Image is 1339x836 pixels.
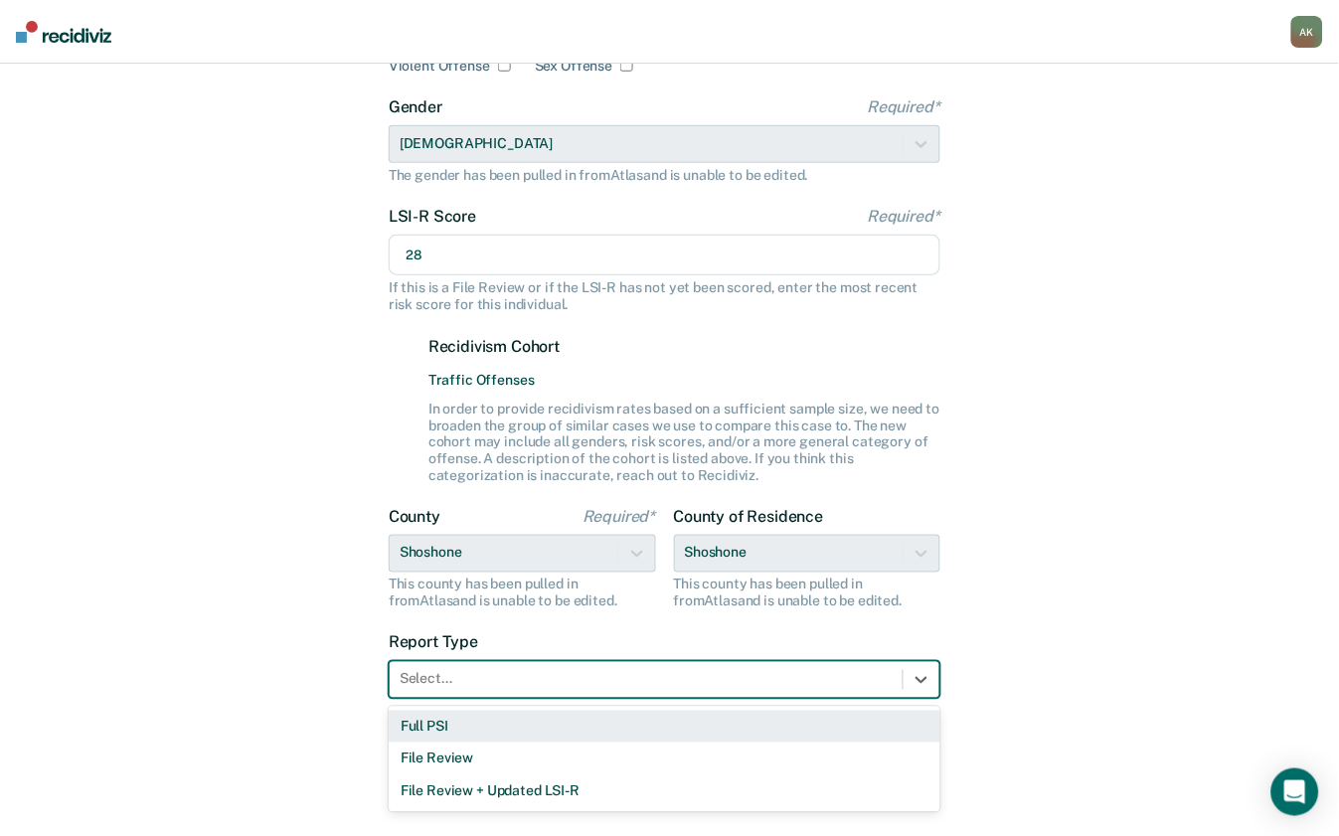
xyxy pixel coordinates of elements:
label: Report Type [389,633,940,652]
div: Open Intercom Messenger [1271,768,1319,816]
span: Required* [867,97,940,116]
label: County [389,508,656,527]
div: The gender has been pulled in from Atlas and is unable to be edited. [389,167,940,184]
div: If this is a File Review or if the LSI-R has not yet been scored, enter the most recent risk scor... [389,279,940,313]
label: Recidivism Cohort [428,337,940,356]
span: Required* [867,207,940,226]
span: Required* [583,508,656,527]
button: Back [388,747,504,794]
div: In order to provide recidivism rates based on a sufficient sample size, we need to broaden the gr... [428,401,940,484]
img: Recidiviz [16,21,111,43]
div: Full PSI [389,711,940,744]
div: File Review [389,743,940,775]
div: This county has been pulled in from Atlas and is unable to be edited. [389,577,656,610]
span: Traffic Offenses [428,372,940,389]
div: A K [1291,16,1323,48]
div: This county has been pulled in from Atlas and is unable to be edited. [674,577,941,610]
button: AK [1291,16,1323,48]
label: Gender [389,97,940,116]
label: Violent Offense [389,58,490,75]
label: Sex Offense [535,58,612,75]
label: LSI-R Score [389,207,940,226]
div: File Review + Updated LSI-R [389,775,940,808]
label: County of Residence [674,508,941,527]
